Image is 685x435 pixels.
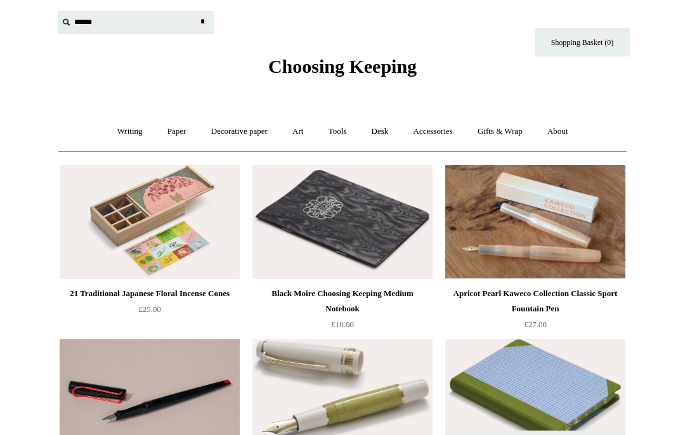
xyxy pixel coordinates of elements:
[60,286,240,338] a: 21 Traditional Japanese Floral Incense Cones £25.00
[402,115,464,148] a: Accessories
[60,165,240,279] img: 21 Traditional Japanese Floral Incense Cones
[252,165,433,279] a: Black Moire Choosing Keeping Medium Notebook Black Moire Choosing Keeping Medium Notebook
[268,56,417,77] span: Choosing Keeping
[200,115,279,148] a: Decorative paper
[256,286,429,316] div: Black Moire Choosing Keeping Medium Notebook
[156,115,198,148] a: Paper
[445,165,625,279] img: Apricot Pearl Kaweco Collection Classic Sport Fountain Pen
[445,165,625,279] a: Apricot Pearl Kaweco Collection Classic Sport Fountain Pen Apricot Pearl Kaweco Collection Classi...
[138,304,161,314] span: £25.00
[106,115,154,148] a: Writing
[524,320,547,329] span: £27.00
[331,320,354,329] span: £10.00
[536,115,580,148] a: About
[252,165,433,279] img: Black Moire Choosing Keeping Medium Notebook
[252,286,433,338] a: Black Moire Choosing Keeping Medium Notebook £10.00
[317,115,358,148] a: Tools
[60,165,240,279] a: 21 Traditional Japanese Floral Incense Cones 21 Traditional Japanese Floral Incense Cones
[63,286,237,301] div: 21 Traditional Japanese Floral Incense Cones
[360,115,400,148] a: Desk
[466,115,534,148] a: Gifts & Wrap
[445,286,625,338] a: Apricot Pearl Kaweco Collection Classic Sport Fountain Pen £27.00
[281,115,315,148] a: Art
[535,28,630,56] a: Shopping Basket (0)
[448,286,622,316] div: Apricot Pearl Kaweco Collection Classic Sport Fountain Pen
[268,66,417,75] a: Choosing Keeping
